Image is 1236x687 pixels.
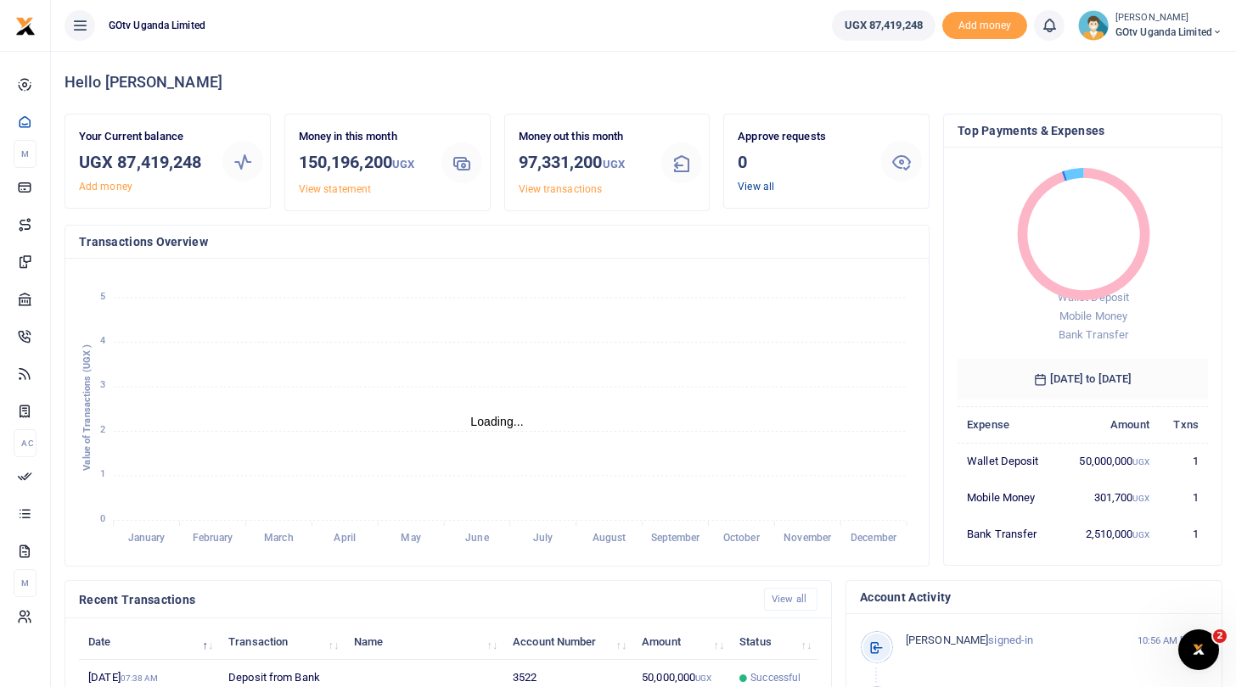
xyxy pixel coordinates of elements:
[299,183,371,195] a: View statement
[1059,310,1127,322] span: Mobile Money
[906,634,988,646] span: [PERSON_NAME]
[1059,406,1159,443] th: Amount
[1159,479,1208,516] td: 1
[100,335,105,346] tspan: 4
[1058,291,1129,304] span: Wallet Deposit
[334,533,356,545] tspan: April
[121,673,159,683] small: 07:38 AM
[1159,443,1208,479] td: 1
[764,588,817,611] a: View all
[79,181,132,193] a: Add money
[958,359,1208,399] h6: [DATE] to [DATE]
[958,121,1208,140] h4: Top Payments & Expenses
[958,479,1059,516] td: Mobile Money
[100,469,105,480] tspan: 1
[14,429,37,457] li: Ac
[15,16,36,36] img: logo-small
[958,406,1059,443] th: Expense
[958,443,1059,479] td: Wallet Deposit
[1213,629,1227,643] span: 2
[784,533,832,545] tspan: November
[1059,479,1159,516] td: 301,700
[79,623,219,660] th: Date: activate to sort column descending
[1078,10,1222,41] a: profile-user [PERSON_NAME] GOtv Uganda Limited
[738,149,868,175] h3: 0
[1138,634,1209,648] small: 10:56 AM [DATE]
[15,19,36,31] a: logo-small logo-large logo-large
[345,623,503,660] th: Name: activate to sort column ascending
[1115,11,1222,25] small: [PERSON_NAME]
[519,128,649,146] p: Money out this month
[942,18,1027,31] a: Add money
[942,12,1027,40] span: Add money
[651,533,701,545] tspan: September
[1059,328,1128,341] span: Bank Transfer
[100,513,105,524] tspan: 0
[730,623,817,660] th: Status: activate to sort column ascending
[102,18,212,33] span: GOtv Uganda Limited
[825,10,942,41] li: Wallet ballance
[79,149,209,175] h3: UGX 87,419,248
[401,533,420,545] tspan: May
[299,149,429,177] h3: 150,196,200
[503,623,632,660] th: Account Number: activate to sort column ascending
[750,670,801,685] span: Successful
[832,10,935,41] a: UGX 87,419,248
[14,569,37,597] li: M
[79,232,915,251] h4: Transactions Overview
[533,533,553,545] tspan: July
[128,533,166,545] tspan: January
[465,533,489,545] tspan: June
[958,516,1059,551] td: Bank Transfer
[79,128,209,146] p: Your Current balance
[470,415,524,428] text: Loading...
[723,533,761,545] tspan: October
[100,424,105,435] tspan: 2
[1132,457,1149,466] small: UGX
[519,149,649,177] h3: 97,331,200
[1059,516,1159,551] td: 2,510,000
[1178,629,1219,670] iframe: Intercom live chat
[738,181,774,193] a: View all
[14,140,37,168] li: M
[860,588,1208,606] h4: Account Activity
[519,183,603,195] a: View transactions
[1132,530,1149,539] small: UGX
[392,158,414,170] small: UGX
[851,533,897,545] tspan: December
[1115,25,1222,40] span: GOtv Uganda Limited
[65,73,1222,92] h4: Hello [PERSON_NAME]
[264,533,294,545] tspan: March
[299,128,429,146] p: Money in this month
[100,380,105,391] tspan: 3
[100,291,105,302] tspan: 5
[79,590,750,609] h4: Recent Transactions
[942,12,1027,40] li: Toup your wallet
[81,344,93,471] text: Value of Transactions (UGX )
[906,632,1132,650] p: signed-in
[193,533,233,545] tspan: February
[1078,10,1109,41] img: profile-user
[632,623,730,660] th: Amount: activate to sort column ascending
[1132,494,1149,503] small: UGX
[603,158,625,170] small: UGX
[738,128,868,146] p: Approve requests
[1159,406,1208,443] th: Txns
[1159,516,1208,551] td: 1
[845,17,923,34] span: UGX 87,419,248
[1059,443,1159,479] td: 50,000,000
[593,533,626,545] tspan: August
[219,623,345,660] th: Transaction: activate to sort column ascending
